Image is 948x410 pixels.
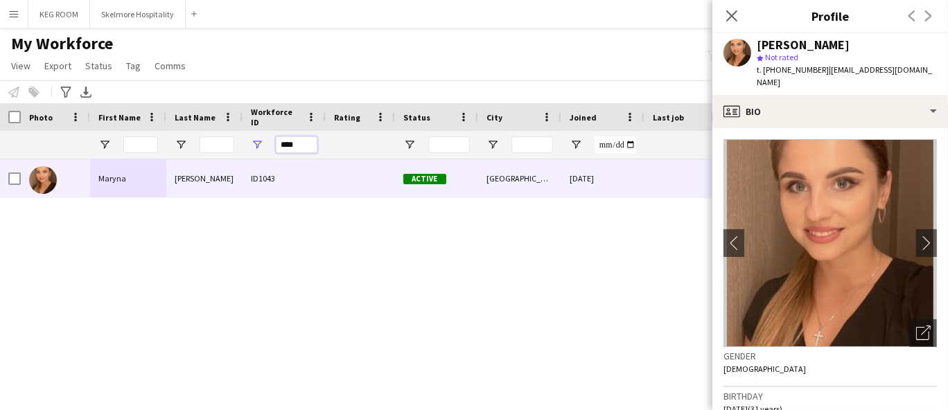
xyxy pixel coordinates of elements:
input: City Filter Input [511,136,553,153]
a: Comms [149,57,191,75]
span: Last Name [175,112,216,123]
a: Export [39,57,77,75]
img: Crew avatar or photo [723,139,937,347]
span: City [486,112,502,123]
input: Workforce ID Filter Input [276,136,317,153]
button: Open Filter Menu [251,139,263,151]
h3: Gender [723,350,937,362]
h3: Birthday [723,390,937,402]
button: Open Filter Menu [570,139,582,151]
span: View [11,60,30,72]
div: Maryna [90,159,166,197]
div: [DATE] [561,159,644,197]
span: Photo [29,112,53,123]
div: [PERSON_NAME] [166,159,243,197]
button: Open Filter Menu [175,139,187,151]
img: Maryna Demchenko [29,166,57,194]
div: ID1043 [243,159,326,197]
button: Open Filter Menu [98,139,111,151]
div: Bio [712,95,948,128]
span: Status [85,60,112,72]
div: [GEOGRAPHIC_DATA] [478,159,561,197]
span: Not rated [765,52,798,62]
button: Skelmore Hospitality [90,1,186,28]
span: Last job [653,112,684,123]
span: | [EMAIL_ADDRESS][DOMAIN_NAME] [757,64,932,87]
a: Tag [121,57,146,75]
span: First Name [98,112,141,123]
span: Active [403,174,446,184]
span: My Workforce [11,33,113,54]
app-action-btn: Advanced filters [58,84,74,100]
button: Open Filter Menu [403,139,416,151]
input: Last Name Filter Input [200,136,234,153]
input: First Name Filter Input [123,136,158,153]
app-action-btn: Export XLSX [78,84,94,100]
span: Workforce ID [251,107,301,127]
span: t. [PHONE_NUMBER] [757,64,829,75]
a: Status [80,57,118,75]
div: [PERSON_NAME] [757,39,850,51]
span: Rating [334,112,360,123]
span: Tag [126,60,141,72]
span: Export [44,60,71,72]
span: Joined [570,112,597,123]
span: Status [403,112,430,123]
button: Open Filter Menu [486,139,499,151]
button: KEG ROOM [28,1,90,28]
h3: Profile [712,7,948,25]
div: Open photos pop-in [909,319,937,347]
span: Comms [155,60,186,72]
a: View [6,57,36,75]
span: [DEMOGRAPHIC_DATA] [723,364,806,374]
input: Joined Filter Input [595,136,636,153]
input: Status Filter Input [428,136,470,153]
